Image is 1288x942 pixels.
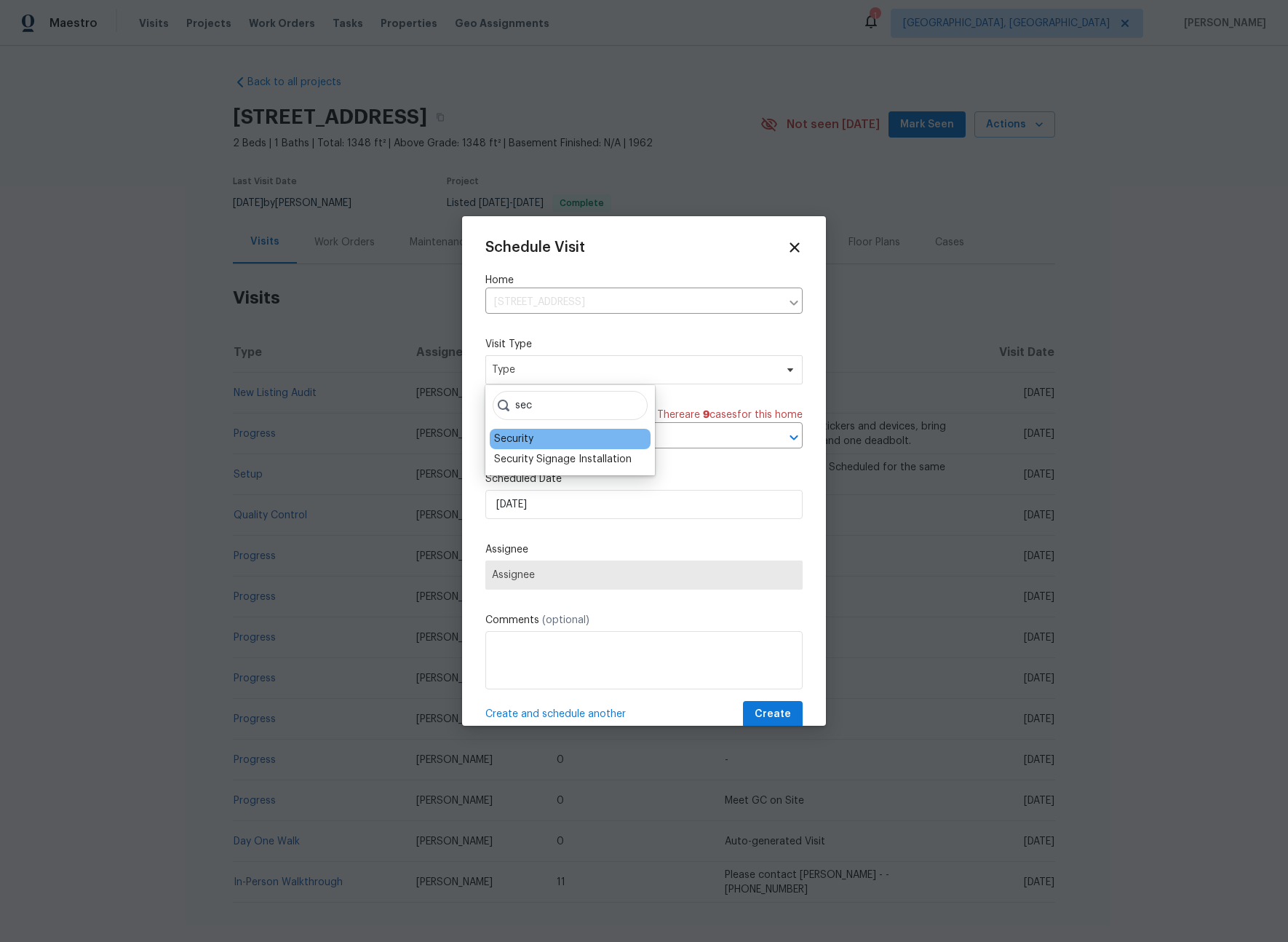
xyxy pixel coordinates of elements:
label: Assignee [485,542,803,557]
label: Comments [485,613,803,628]
span: Type [492,363,775,377]
span: Create [755,705,791,724]
div: Security Signage Installation [494,452,632,467]
span: 9 [703,410,709,420]
input: Enter in an address [485,291,781,314]
span: Assignee [492,569,796,581]
label: Visit Type [485,337,803,352]
span: Close [787,240,803,256]
span: There are case s for this home [657,408,803,422]
label: Scheduled Date [485,472,803,486]
div: Security [494,432,533,446]
button: Create [743,701,803,728]
button: Open [784,427,804,448]
label: Home [485,273,803,288]
span: Create and schedule another [485,707,626,721]
input: M/D/YYYY [485,490,803,519]
span: Schedule Visit [485,240,585,255]
span: (optional) [542,615,589,625]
